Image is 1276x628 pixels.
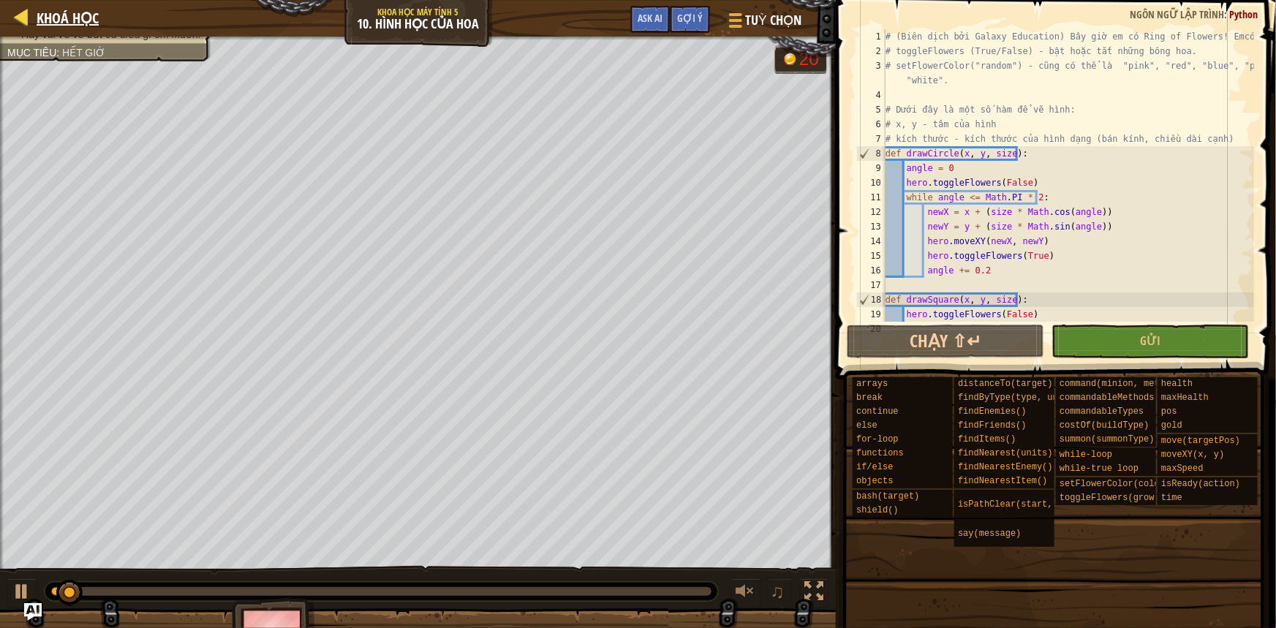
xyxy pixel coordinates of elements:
span: maxSpeed [1161,464,1204,474]
span: Ngôn ngữ lập trình [1130,7,1224,21]
span: costOf(buildType) [1060,420,1149,431]
div: 11 [856,190,886,205]
span: summon(summonType) [1060,434,1155,444]
button: Gửi [1052,325,1249,358]
span: time [1161,493,1182,503]
span: moveXY(x, y) [1161,450,1224,460]
div: Team 'humans' has 20 gold. [774,45,827,74]
div: 2 [856,44,886,58]
span: while-true loop [1060,464,1139,474]
span: maxHealth [1161,393,1209,403]
span: findNearest(units) [958,448,1053,458]
span: findNearestItem() [958,476,1047,486]
div: 8 [857,146,886,161]
div: 16 [856,263,886,278]
span: setFlowerColor(color) [1060,479,1170,489]
div: 7 [856,132,886,146]
div: 9 [856,161,886,175]
div: 6 [856,117,886,132]
span: if/else [856,462,893,472]
button: Ask AI [630,6,670,33]
span: objects [856,476,893,486]
span: continue [856,406,899,417]
span: findByType(type, units) [958,393,1079,403]
div: 14 [856,234,886,249]
div: 18 [857,292,886,307]
button: ♫ [768,578,793,608]
div: 20 [799,50,819,68]
button: Tùy chỉnh âm lượng [731,578,760,608]
div: 1 [856,29,886,44]
span: Hết giờ [62,47,105,58]
span: Ask AI [638,11,662,25]
span: Gửi [1140,333,1160,349]
button: Bật tắt chế độ toàn màn hình [799,578,828,608]
span: gold [1161,420,1182,431]
span: ♫ [771,580,785,602]
span: isReady(action) [1161,479,1240,489]
a: Khoá học [29,8,99,28]
div: 19 [856,307,886,322]
div: 10 [856,175,886,190]
span: isPathClear(start, end) [958,499,1079,510]
button: Tuỳ chọn [717,6,810,40]
span: move(targetPos) [1161,436,1240,446]
span: findEnemies() [958,406,1027,417]
span: shield() [856,505,899,515]
span: Python [1229,7,1258,21]
span: arrays [856,379,888,389]
span: for-loop [856,434,899,444]
span: findItems() [958,434,1016,444]
span: findFriends() [958,420,1027,431]
span: break [856,393,883,403]
span: Khoá học [37,8,99,28]
span: command(minion, method, arg1, arg2) [1060,379,1244,389]
div: 5 [856,102,886,117]
div: 12 [856,205,886,219]
button: Chạy ⇧↵ [847,325,1044,358]
span: commandableMethods [1060,393,1155,403]
span: : [1224,7,1229,21]
span: Mục tiêu [7,47,56,58]
span: Tuỳ chọn [745,11,801,30]
span: else [856,420,877,431]
span: commandableTypes [1060,406,1144,417]
span: findNearestEnemy() [958,462,1053,472]
span: distanceTo(target) [958,379,1053,389]
div: 20 [856,322,886,336]
div: 15 [856,249,886,263]
div: 17 [856,278,886,292]
span: say(message) [958,529,1021,539]
button: Ask AI [24,603,42,621]
div: 4 [856,88,886,102]
span: toggleFlowers(grow) [1060,493,1160,503]
div: 3 [856,58,886,88]
span: while-loop [1060,450,1112,460]
span: health [1161,379,1193,389]
span: : [56,47,62,58]
span: pos [1161,406,1177,417]
span: Gợi ý [677,11,703,25]
span: functions [856,448,904,458]
span: bash(target) [856,491,919,502]
div: 13 [856,219,886,234]
button: Ctrl + P: Play [7,578,37,608]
